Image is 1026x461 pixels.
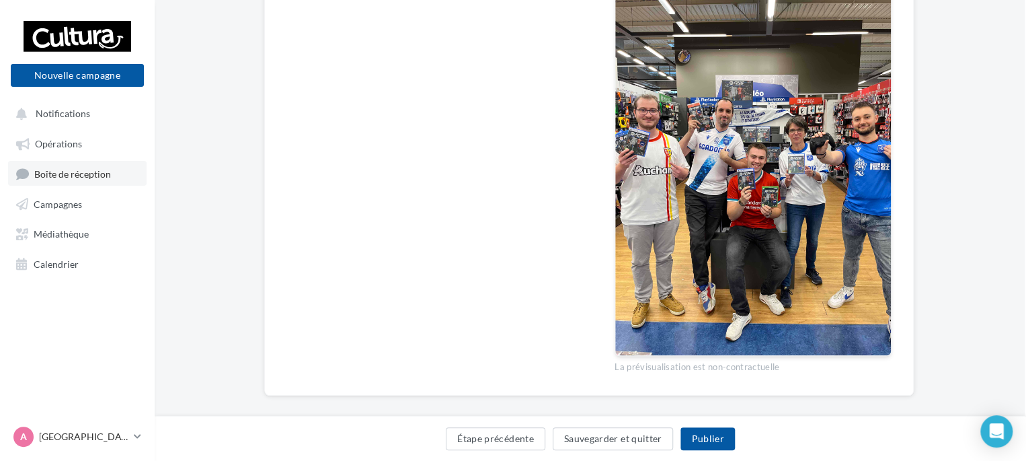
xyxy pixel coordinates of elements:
span: Opérations [35,138,82,149]
a: Médiathèque [8,221,147,245]
button: Publier [680,427,734,450]
a: A [GEOGRAPHIC_DATA] [11,424,144,450]
span: Médiathèque [34,228,89,240]
a: Calendrier [8,251,147,275]
button: Étape précédente [446,427,545,450]
span: Calendrier [34,258,79,269]
a: Opérations [8,131,147,155]
button: Nouvelle campagne [11,64,144,87]
button: Notifications [8,101,141,125]
span: Campagnes [34,198,82,209]
div: La prévisualisation est non-contractuelle [615,356,892,374]
a: Campagnes [8,191,147,215]
span: Notifications [36,108,90,119]
span: Boîte de réception [34,168,111,179]
button: Sauvegarder et quitter [553,427,674,450]
div: Open Intercom Messenger [980,415,1013,448]
a: Boîte de réception [8,161,147,186]
p: [GEOGRAPHIC_DATA] [39,430,128,444]
span: A [20,430,27,444]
